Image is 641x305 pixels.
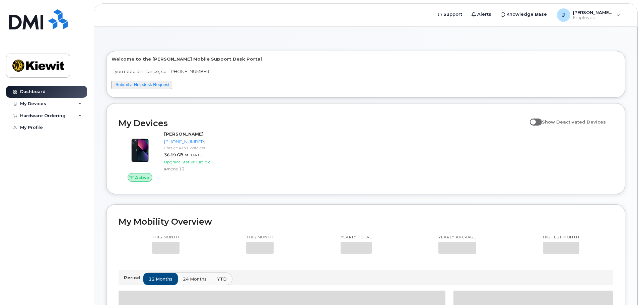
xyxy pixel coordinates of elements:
p: Highest month [543,235,579,240]
p: This month [246,235,274,240]
strong: [PERSON_NAME] [164,131,204,137]
p: This month [152,235,180,240]
h2: My Mobility Overview [119,217,613,227]
span: Eligible [196,159,210,164]
p: Yearly average [438,235,476,240]
button: Submit a Helpdesk Request [112,81,172,89]
div: iPhone 13 [164,166,233,172]
span: Show Deactivated Devices [542,119,606,125]
img: image20231002-3703462-1ig824h.jpeg [124,134,156,166]
span: 24 months [183,276,207,282]
div: [PHONE_NUMBER] [164,139,233,145]
span: 36.19 GB [164,152,183,157]
span: at [DATE] [185,152,204,157]
a: Submit a Helpdesk Request [116,82,169,87]
p: If you need assistance, call [PHONE_NUMBER] [112,68,620,75]
a: Active[PERSON_NAME][PHONE_NUMBER]Carrier: AT&T Wireless36.19 GBat [DATE]Upgrade Status:EligibleiP... [119,131,236,182]
span: Upgrade Status: [164,159,195,164]
span: Active [135,174,149,181]
p: Period [124,275,143,281]
p: Welcome to the [PERSON_NAME] Mobile Support Desk Portal [112,56,620,62]
div: Carrier: AT&T Wireless [164,145,233,151]
p: Yearly total [341,235,372,240]
h2: My Devices [119,118,526,128]
input: Show Deactivated Devices [530,116,535,121]
span: YTD [217,276,227,282]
